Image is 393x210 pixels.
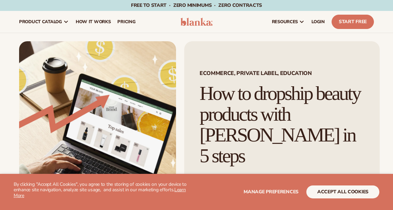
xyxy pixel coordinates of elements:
[180,18,212,26] img: logo
[14,186,186,199] a: Learn More
[268,11,308,33] a: resources
[16,11,72,33] a: product catalog
[117,19,135,25] span: pricing
[272,19,298,25] span: resources
[244,185,299,198] button: Manage preferences
[72,11,114,33] a: How It Works
[244,189,299,195] span: Manage preferences
[14,182,196,199] p: By clicking "Accept All Cookies", you agree to the storing of cookies on your device to enhance s...
[308,11,328,33] a: LOGIN
[19,19,62,25] span: product catalog
[114,11,139,33] a: pricing
[131,2,262,9] span: Free to start · ZERO minimums · ZERO contracts
[311,19,325,25] span: LOGIN
[200,71,364,76] span: Ecommerce, Private Label, EDUCATION
[332,15,374,29] a: Start Free
[306,185,379,198] button: accept all cookies
[76,19,111,25] span: How It Works
[200,83,364,166] h1: How to dropship beauty products with [PERSON_NAME] in 5 steps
